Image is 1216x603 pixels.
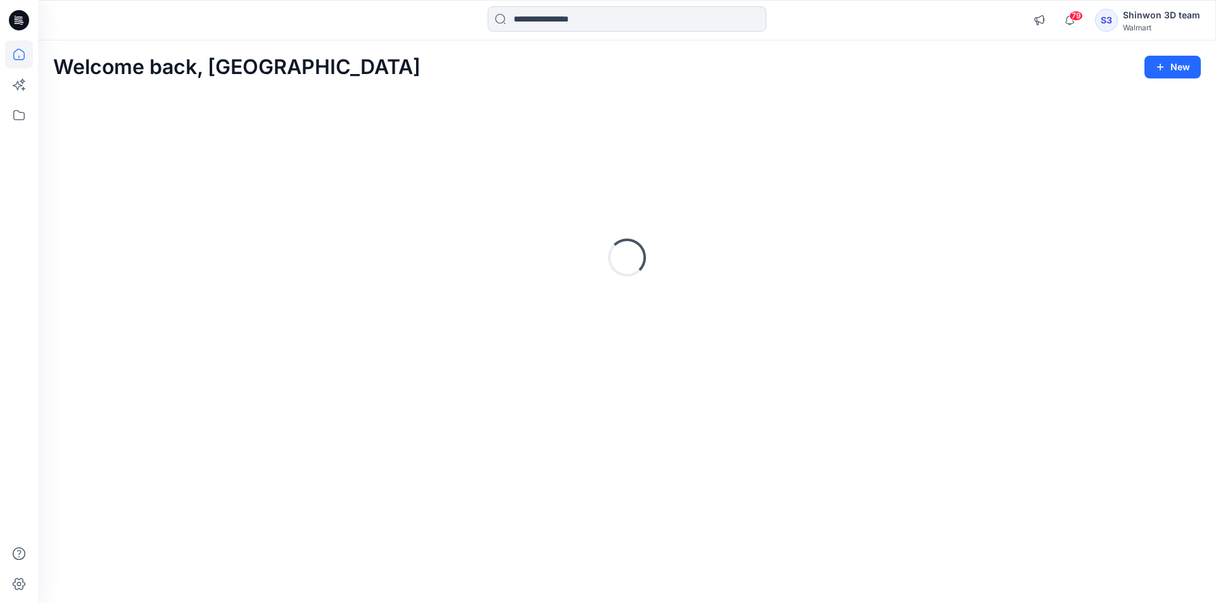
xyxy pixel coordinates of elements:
[1095,9,1118,32] div: S3
[1144,56,1201,78] button: New
[1069,11,1083,21] span: 79
[1123,8,1200,23] div: Shinwon 3D team
[53,56,421,79] h2: Welcome back, [GEOGRAPHIC_DATA]
[1123,23,1200,32] div: Walmart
